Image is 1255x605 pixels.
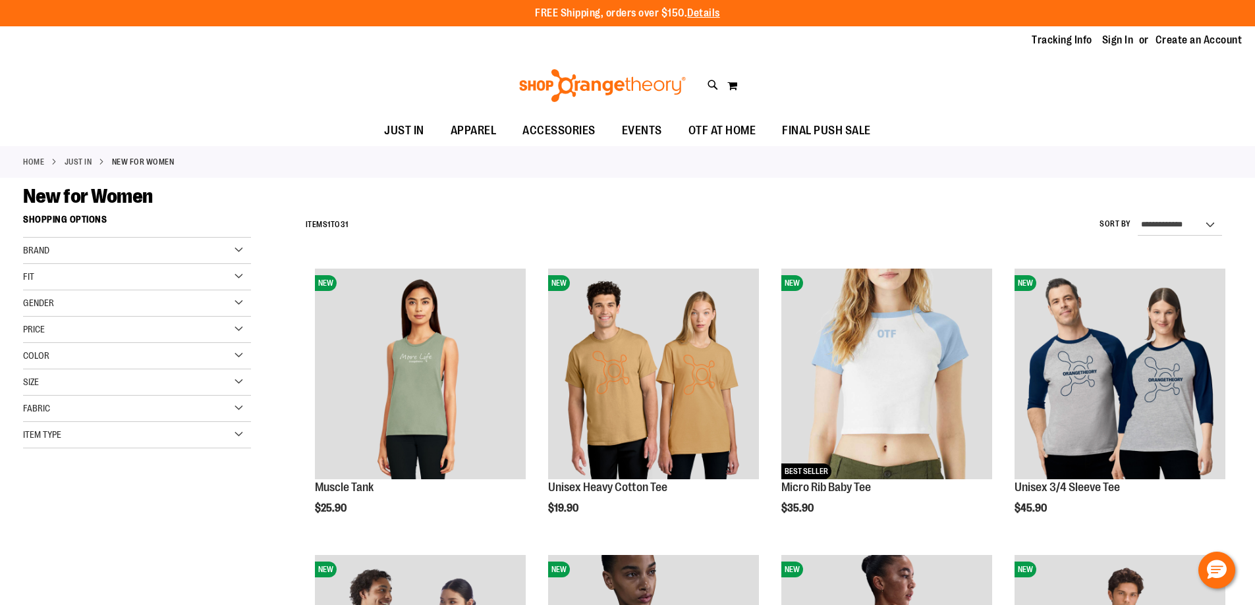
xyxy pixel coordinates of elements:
[548,269,759,479] img: Unisex Heavy Cotton Tee
[23,156,44,168] a: Home
[687,7,720,19] a: Details
[1100,219,1131,230] label: Sort By
[548,481,667,494] a: Unisex Heavy Cotton Tee
[1032,33,1092,47] a: Tracking Info
[542,262,766,548] div: product
[1015,562,1036,577] span: NEW
[781,269,992,481] a: Micro Rib Baby TeeNEWBEST SELLER
[341,220,349,229] span: 31
[775,262,999,548] div: product
[1008,262,1232,548] div: product
[609,116,675,146] a: EVENTS
[781,481,871,494] a: Micro Rib Baby Tee
[23,350,49,361] span: Color
[23,429,61,440] span: Item Type
[315,269,526,479] img: Muscle Tank
[23,298,54,308] span: Gender
[315,269,526,481] a: Muscle TankNEW
[315,481,374,494] a: Muscle Tank
[23,208,251,238] strong: Shopping Options
[1102,33,1134,47] a: Sign In
[781,275,803,291] span: NEW
[327,220,331,229] span: 1
[688,116,756,145] span: OTF AT HOME
[535,6,720,21] p: FREE Shipping, orders over $150.
[65,156,92,168] a: JUST IN
[675,116,769,146] a: OTF AT HOME
[548,275,570,291] span: NEW
[548,269,759,481] a: Unisex Heavy Cotton TeeNEW
[782,116,871,145] span: FINAL PUSH SALE
[315,562,337,577] span: NEW
[23,324,45,334] span: Price
[437,116,510,146] a: APPAREL
[23,377,39,387] span: Size
[781,502,816,514] span: $35.90
[315,275,337,291] span: NEW
[548,502,580,514] span: $19.90
[781,269,992,479] img: Micro Rib Baby Tee
[1015,269,1225,479] img: Unisex 3/4 Sleeve Tee
[384,116,424,145] span: JUST IN
[1015,481,1120,494] a: Unisex 3/4 Sleeve Tee
[23,271,34,282] span: Fit
[371,116,437,145] a: JUST IN
[781,562,803,577] span: NEW
[769,116,884,146] a: FINAL PUSH SALE
[1015,269,1225,481] a: Unisex 3/4 Sleeve TeeNEW
[509,116,609,146] a: ACCESSORIES
[622,116,662,145] span: EVENTS
[23,185,153,207] span: New for Women
[315,502,349,514] span: $25.90
[548,562,570,577] span: NEW
[451,116,497,145] span: APPAREL
[306,215,349,235] h2: Items to
[112,156,175,168] strong: New for Women
[781,463,831,479] span: BEST SELLER
[1198,552,1235,589] button: Hello, have a question? Let’s chat.
[308,262,532,548] div: product
[522,116,596,145] span: ACCESSORIES
[1015,502,1049,514] span: $45.90
[1156,33,1242,47] a: Create an Account
[23,245,49,255] span: Brand
[23,403,50,413] span: Fabric
[517,69,688,102] img: Shop Orangetheory
[1015,275,1036,291] span: NEW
